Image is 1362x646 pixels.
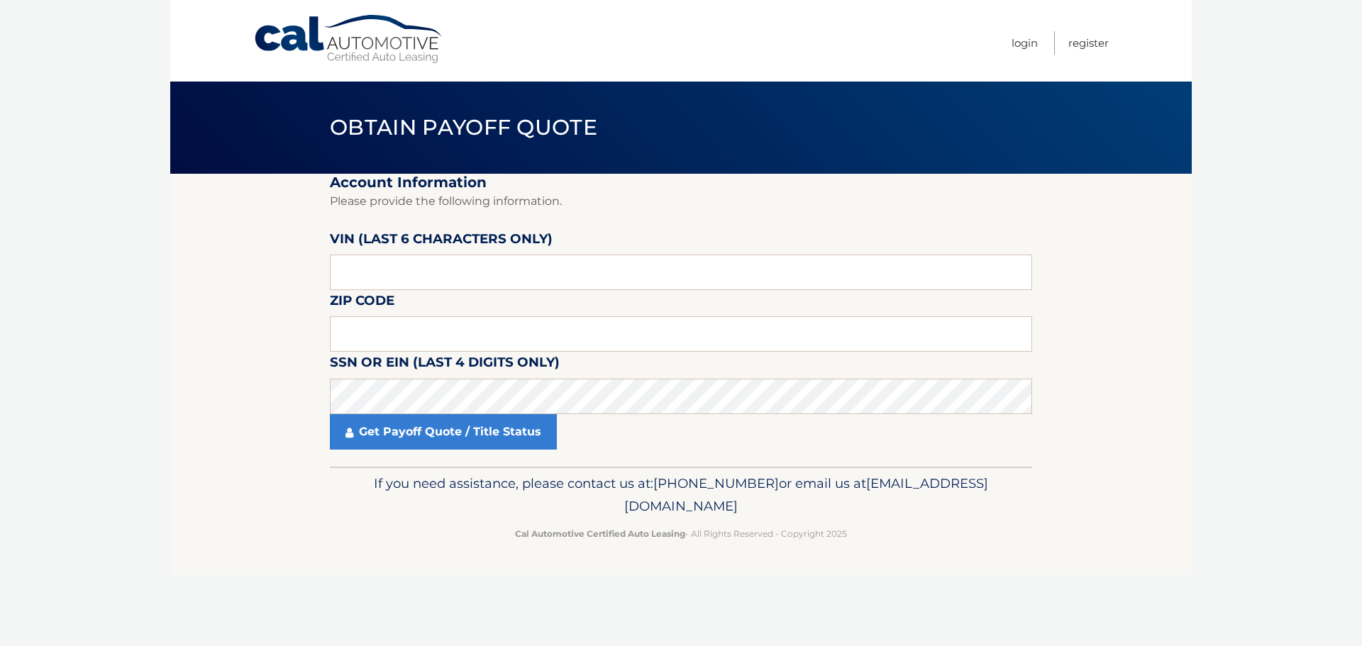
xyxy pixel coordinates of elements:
h2: Account Information [330,174,1032,191]
span: Obtain Payoff Quote [330,114,597,140]
a: Login [1012,31,1038,55]
a: Get Payoff Quote / Title Status [330,414,557,450]
p: If you need assistance, please contact us at: or email us at [339,472,1023,518]
label: Zip Code [330,290,394,316]
label: VIN (last 6 characters only) [330,228,553,255]
gu-sc-dial: Click to Connect 6098073200 [653,475,779,491]
p: Please provide the following information. [330,191,1032,211]
p: - All Rights Reserved - Copyright 2025 [339,526,1023,541]
a: Cal Automotive [253,14,445,65]
label: SSN or EIN (last 4 digits only) [330,352,560,378]
strong: Cal Automotive Certified Auto Leasing [515,528,685,539]
a: Register [1068,31,1109,55]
